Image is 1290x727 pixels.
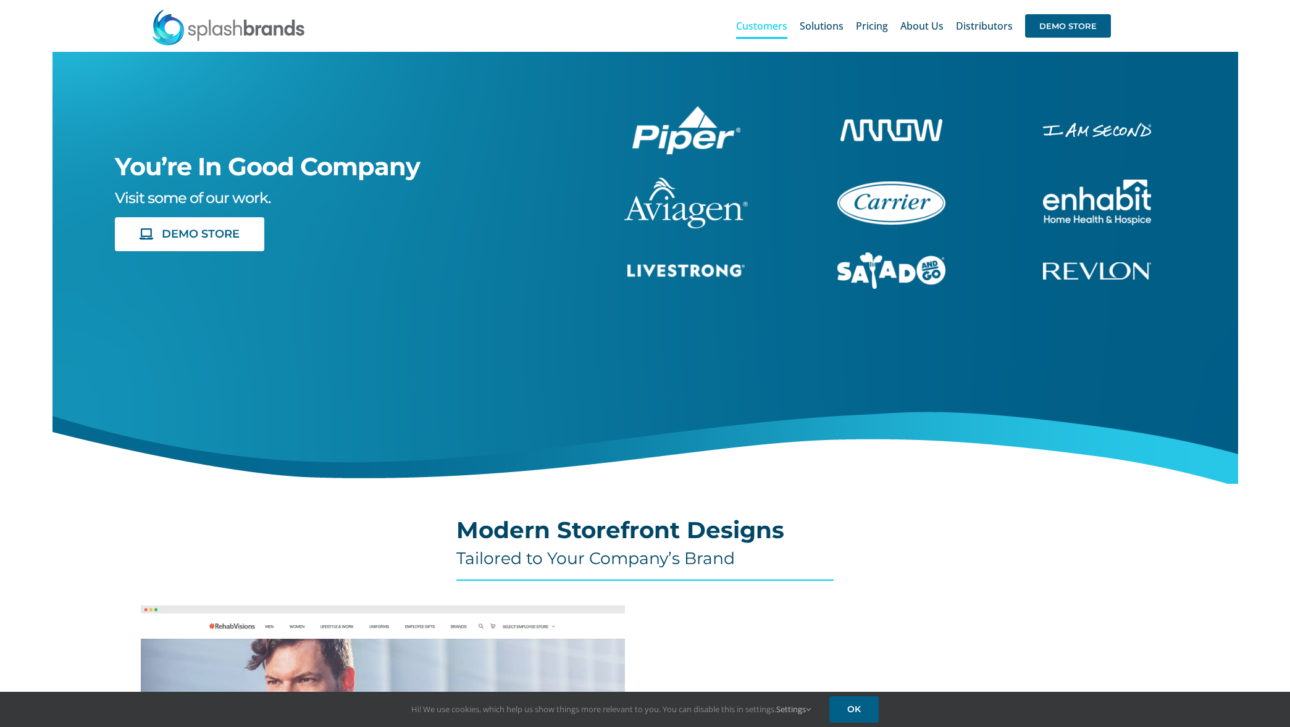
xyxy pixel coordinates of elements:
[736,6,787,46] a: Customers
[115,151,420,181] span: You’re In Good Company
[627,262,745,276] a: livestrong-5E-website
[632,104,740,118] a: piper-White
[627,264,745,277] img: Livestrong Store
[151,9,306,46] img: SplashBrands.com Logo
[411,704,811,715] span: Hi! We use cookies, which help us show things more relevant to you. You can disable this in setti...
[837,251,945,264] a: sng-1C
[456,549,834,568] h4: Tailored to Your Company’s Brand
[1043,123,1151,137] img: I Am Second Store
[115,217,264,251] a: DEMO STORE
[829,696,879,723] a: OK
[1043,180,1151,225] img: Enhabit Gear Store
[624,178,748,228] img: aviagen-1C
[956,21,1013,31] span: Distributors
[456,518,834,542] h2: Modern Storefront Designs
[776,704,811,715] a: Settings
[115,189,270,207] span: Visit some of our work.
[840,119,942,141] img: Arrow Store
[800,21,844,31] span: Solutions
[837,181,945,225] img: Carrier Brand Store
[1043,121,1151,135] a: enhabit-stacked-white
[736,6,1111,46] nav: Main Menu
[1043,260,1151,274] a: revlon-flat-white
[837,180,945,193] a: carrier-1B
[162,228,240,241] span: DEMO STORE
[856,21,888,31] span: Pricing
[736,21,787,31] span: Customers
[1043,178,1151,191] a: enhabit-stacked-white
[856,6,888,46] a: Pricing
[1043,262,1151,280] img: Revlon
[840,117,942,131] a: arrow-white
[900,21,944,31] span: About Us
[956,6,1013,46] a: Distributors
[1025,14,1111,38] span: DEMO STORE
[1025,6,1111,46] a: DEMO STORE
[632,106,740,154] img: Piper Pilot Ship
[837,252,945,289] img: Salad And Go Store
